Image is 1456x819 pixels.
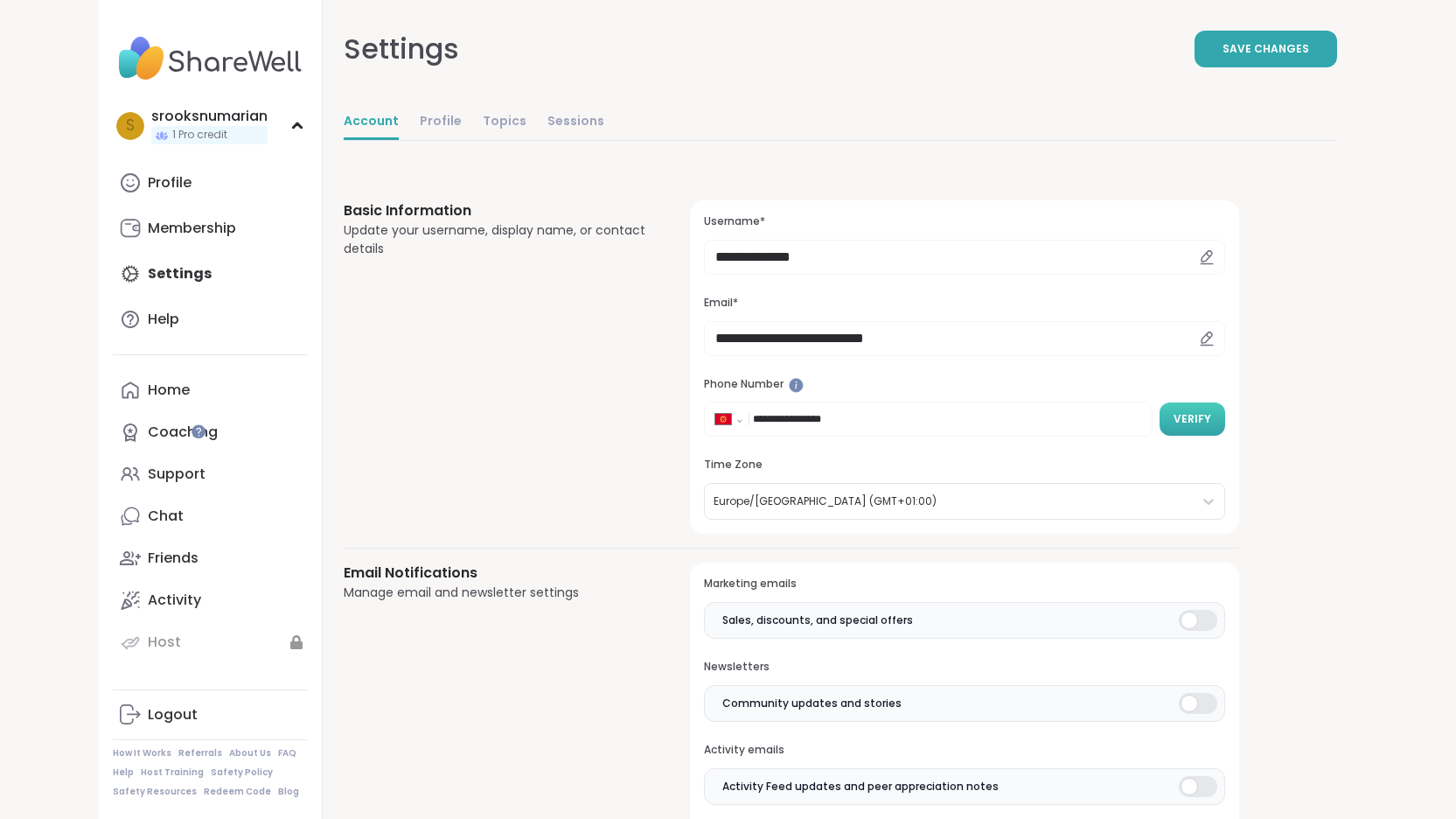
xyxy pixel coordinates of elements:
span: Sales, discounts, and special offers [722,612,913,628]
div: Membership [148,219,236,238]
a: Support [113,453,308,495]
a: Help [113,298,308,340]
a: Redeem Code [204,786,271,798]
h3: Basic Information [344,200,649,221]
h3: Phone Number [704,377,1224,392]
div: Profile [148,173,192,192]
h3: Newsletters [704,660,1224,675]
a: Membership [113,207,308,249]
div: Friends [148,549,199,568]
a: Safety Policy [211,766,273,779]
div: Activity [148,591,201,610]
h3: Time Zone [704,458,1224,472]
span: s [126,115,135,137]
a: FAQ [278,747,296,759]
div: Manage email and newsletter settings [344,584,649,602]
div: srooksnumarian [151,107,268,126]
div: Home [148,381,190,400]
button: Verify [1160,402,1225,436]
span: Activity Feed updates and peer appreciation notes [722,779,999,794]
h3: Username* [704,214,1224,229]
a: Host Training [141,766,204,779]
a: Friends [113,537,308,579]
div: Logout [148,705,198,724]
button: Save Changes [1195,31,1337,67]
a: How It Works [113,747,171,759]
div: Host [148,633,181,652]
a: Account [344,105,399,140]
a: Logout [113,694,308,736]
a: Referrals [178,747,222,759]
a: Profile [420,105,462,140]
h3: Email* [704,296,1224,311]
a: Home [113,369,308,411]
img: ShareWell Nav Logo [113,28,308,89]
div: Settings [344,28,459,70]
iframe: Spotlight [192,424,206,438]
a: Help [113,766,134,779]
a: Activity [113,579,308,621]
a: Host [113,621,308,663]
a: Profile [113,162,308,204]
a: Blog [278,786,299,798]
a: About Us [229,747,271,759]
span: Verify [1174,411,1211,427]
span: Community updates and stories [722,696,902,711]
h3: Activity emails [704,743,1224,758]
h3: Marketing emails [704,577,1224,591]
a: Coaching [113,411,308,453]
div: Help [148,310,179,329]
a: Sessions [547,105,604,140]
span: 1 Pro credit [172,128,227,143]
h3: Email Notifications [344,563,649,584]
div: Update your username, display name, or contact details [344,221,649,258]
div: Chat [148,507,184,526]
a: Safety Resources [113,786,197,798]
div: Support [148,465,206,484]
a: Topics [483,105,526,140]
a: Chat [113,495,308,537]
span: Save Changes [1223,41,1309,57]
iframe: Spotlight [789,378,804,393]
div: Coaching [148,423,218,442]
